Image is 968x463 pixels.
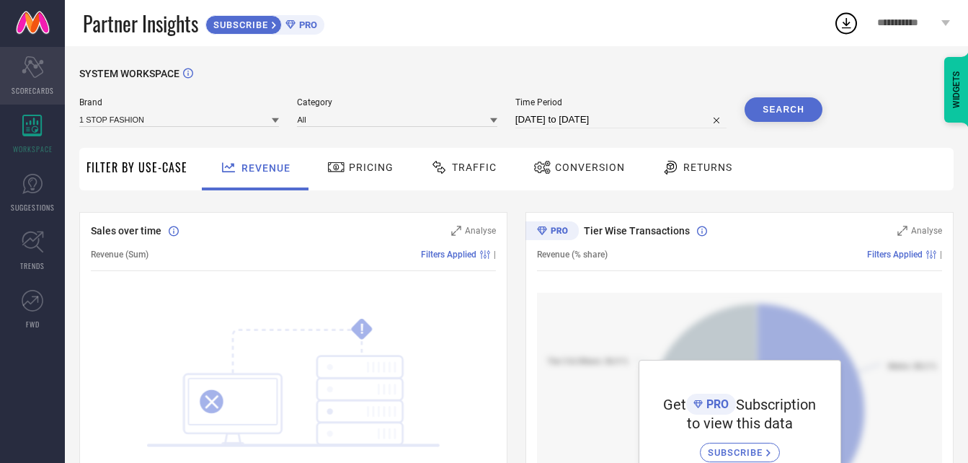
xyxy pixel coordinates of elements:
a: SUBSCRIBEPRO [205,12,324,35]
span: Sales over time [91,225,161,237]
span: SYSTEM WORKSPACE [79,68,179,79]
svg: Zoom [897,226,907,236]
span: Brand [79,97,279,107]
span: SUBSCRIBE [708,447,766,458]
span: Pricing [349,162,394,173]
span: PRO [296,19,317,30]
span: SUGGESTIONS [11,202,55,213]
span: Revenue (Sum) [91,250,148,260]
button: Search [745,97,822,122]
span: | [940,250,942,260]
tspan: ! [360,321,364,338]
span: SCORECARDS [12,85,54,96]
span: FWD [26,319,40,330]
input: Select time period [515,111,727,128]
span: Returns [683,162,732,173]
span: Tier Wise Transactions [584,225,690,237]
span: Category [297,97,497,107]
span: Filters Applied [421,250,476,260]
span: Traffic [452,162,497,173]
span: to view this data [687,415,793,432]
span: SUBSCRIBE [206,19,272,30]
span: Subscription [736,396,816,413]
span: Analyse [465,226,496,236]
span: Revenue [241,162,290,174]
a: SUBSCRIBE [700,432,780,462]
span: Filter By Use-Case [86,159,187,176]
span: WORKSPACE [13,144,53,154]
div: Open download list [833,10,859,36]
span: PRO [703,397,729,411]
span: Filters Applied [867,250,923,260]
div: Premium [525,221,579,243]
span: TRENDS [20,260,45,271]
span: Partner Insights [83,9,198,38]
span: Conversion [555,162,625,173]
span: Analyse [911,226,942,236]
span: Get [663,396,686,413]
span: Time Period [515,97,727,107]
svg: Zoom [451,226,461,236]
span: Revenue (% share) [537,250,608,260]
span: | [494,250,496,260]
